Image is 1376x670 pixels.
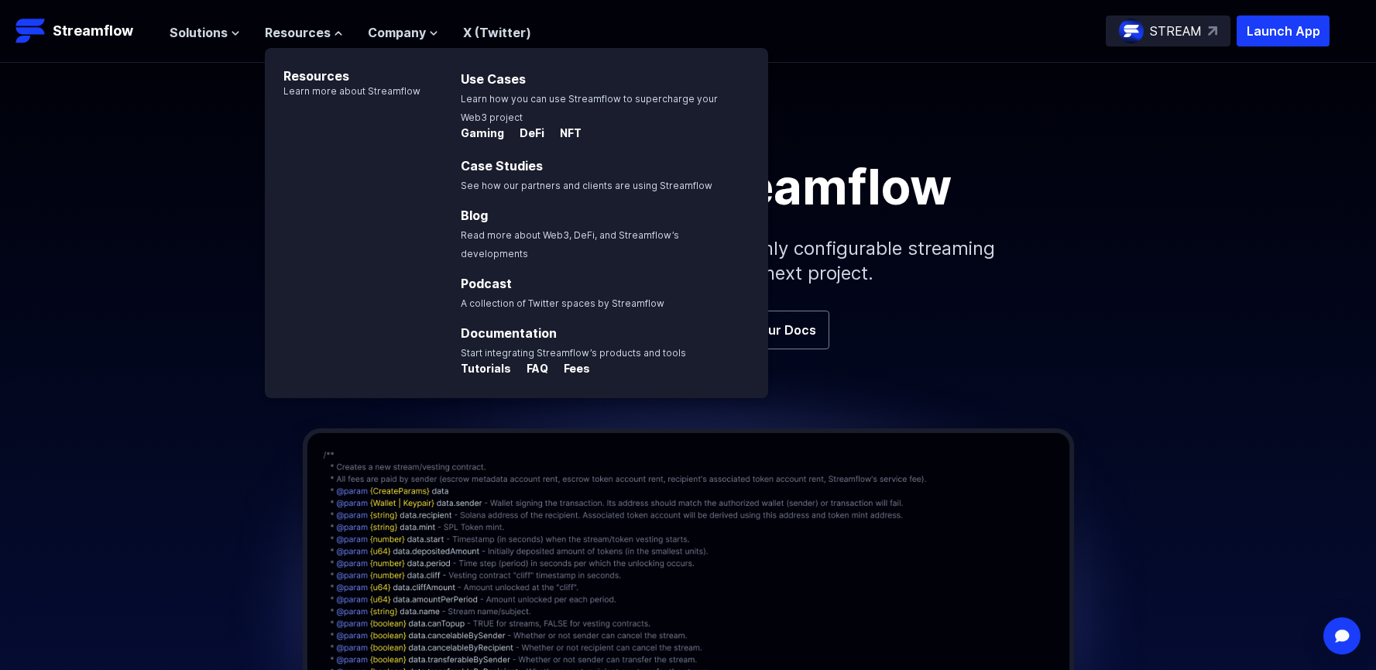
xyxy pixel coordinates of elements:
[461,180,712,191] span: See how our partners and clients are using Streamflow
[265,23,331,42] span: Resources
[461,229,679,259] span: Read more about Web3, DeFi, and Streamflow’s developments
[461,158,543,174] a: Case Studies
[461,362,514,378] a: Tutorials
[507,127,547,143] a: DeFi
[170,23,240,42] button: Solutions
[514,362,551,378] a: FAQ
[265,23,343,42] button: Resources
[1106,15,1230,46] a: STREAM
[461,347,686,359] span: Start integrating Streamflow’s products and tools
[547,125,582,141] p: NFT
[461,361,511,376] p: Tutorials
[461,93,718,123] span: Learn how you can use Streamflow to supercharge your Web3 project
[1150,22,1202,40] p: STREAM
[461,125,504,141] p: Gaming
[53,20,133,42] p: Streamflow
[461,208,488,223] a: Blog
[461,325,557,341] a: Documentation
[461,297,664,309] span: A collection of Twitter spaces by Streamflow
[368,23,426,42] span: Company
[551,362,590,378] a: Fees
[15,15,46,46] img: Streamflow Logo
[1323,617,1361,655] div: Open Intercom Messenger
[714,311,829,349] a: View our Docs
[463,25,531,40] a: X (Twitter)
[15,15,154,46] a: Streamflow
[507,125,544,141] p: DeFi
[368,23,438,42] button: Company
[265,85,420,98] p: Learn more about Streamflow
[461,276,512,291] a: Podcast
[265,48,420,85] p: Resources
[547,127,582,143] a: NFT
[170,23,228,42] span: Solutions
[1119,19,1144,43] img: streamflow-logo-circle.png
[461,127,507,143] a: Gaming
[1237,15,1330,46] button: Launch App
[461,71,526,87] a: Use Cases
[1208,26,1217,36] img: top-right-arrow.svg
[514,361,548,376] p: FAQ
[551,361,590,376] p: Fees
